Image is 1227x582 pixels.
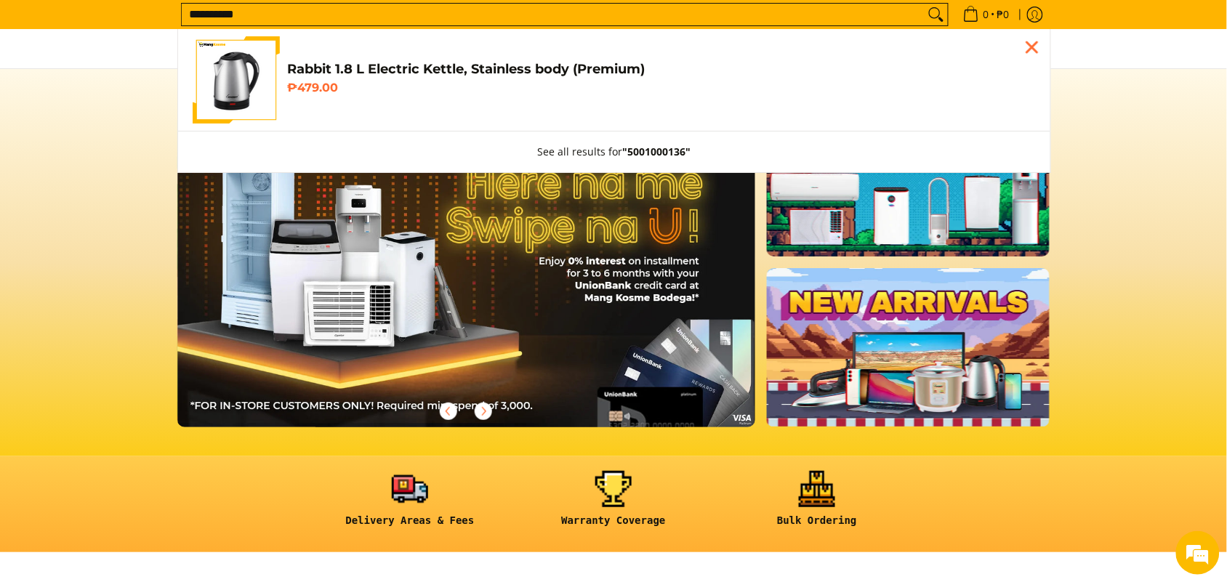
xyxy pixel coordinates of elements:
[193,36,280,124] img: Rabbit 1.8 L Electric Kettle, Stainless body (Premium)
[433,395,464,427] button: Previous
[287,81,1036,95] h6: ₱479.00
[1021,36,1043,58] div: Close pop up
[238,7,273,42] div: Minimize live chat window
[76,81,244,100] div: Chat with us now
[623,145,691,158] strong: "5001000136"
[519,471,708,538] a: <h6><strong>Warranty Coverage</strong></h6>
[995,9,1012,20] span: ₱0
[523,132,706,172] button: See all results for"5001000136"
[287,61,1036,78] h4: Rabbit 1.8 L Electric Kettle, Stainless body (Premium)
[723,471,912,538] a: <h6><strong>Bulk Ordering</strong></h6>
[193,36,1036,124] a: Rabbit 1.8 L Electric Kettle, Stainless body (Premium) Rabbit 1.8 L Electric Kettle, Stainless bo...
[959,7,1014,23] span: •
[467,395,499,427] button: Next
[981,9,991,20] span: 0
[925,4,948,25] button: Search
[7,397,277,448] textarea: Type your message and hit 'Enter'
[84,183,201,330] span: We're online!
[315,471,504,538] a: <h6><strong>Delivery Areas & Fees</strong></h6>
